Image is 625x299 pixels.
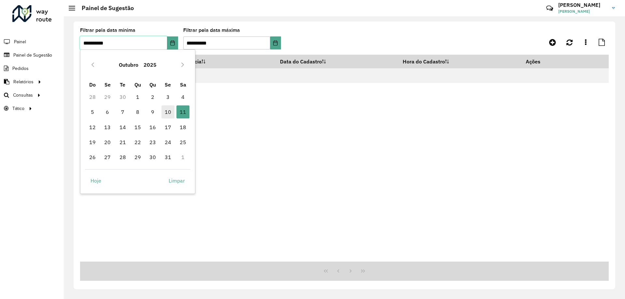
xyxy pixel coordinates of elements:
[543,1,557,15] a: Contato Rápido
[101,105,114,118] span: 6
[157,55,276,68] th: Data de Vigência
[85,89,100,104] td: 28
[558,2,607,8] h3: [PERSON_NAME]
[116,136,129,149] span: 21
[131,121,144,134] span: 15
[176,105,189,118] span: 11
[104,81,111,88] span: Se
[160,120,175,135] td: 17
[131,151,144,164] span: 29
[176,90,189,103] span: 4
[101,151,114,164] span: 27
[175,150,190,165] td: 1
[86,151,99,164] span: 26
[163,174,190,187] button: Limpar
[115,89,130,104] td: 30
[116,151,129,164] span: 28
[176,136,189,149] span: 25
[13,78,34,85] span: Relatórios
[120,81,125,88] span: Te
[115,104,130,119] td: 7
[90,177,101,184] span: Hoje
[130,120,145,135] td: 15
[161,151,174,164] span: 31
[134,81,141,88] span: Qu
[145,135,160,150] td: 23
[86,136,99,149] span: 19
[161,136,174,149] span: 24
[116,105,129,118] span: 7
[14,38,26,45] span: Painel
[115,135,130,150] td: 21
[558,8,607,14] span: [PERSON_NAME]
[116,57,141,73] button: Choose Month
[146,121,159,134] span: 16
[169,177,185,184] span: Limpar
[183,26,240,34] label: Filtrar pela data máxima
[145,104,160,119] td: 9
[175,120,190,135] td: 18
[145,89,160,104] td: 2
[160,104,175,119] td: 10
[85,104,100,119] td: 5
[131,136,144,149] span: 22
[176,121,189,134] span: 18
[100,150,115,165] td: 27
[167,36,178,49] button: Choose Date
[146,90,159,103] span: 2
[86,121,99,134] span: 12
[175,135,190,150] td: 25
[131,90,144,103] span: 1
[177,60,188,70] button: Next Month
[80,26,135,34] label: Filtrar pela data mínima
[160,150,175,165] td: 31
[145,150,160,165] td: 30
[115,150,130,165] td: 28
[85,174,107,187] button: Hoje
[180,81,186,88] span: Sa
[115,120,130,135] td: 14
[100,104,115,119] td: 6
[100,89,115,104] td: 29
[116,121,129,134] span: 14
[13,92,33,99] span: Consultas
[130,89,145,104] td: 1
[146,105,159,118] span: 9
[85,150,100,165] td: 26
[130,135,145,150] td: 22
[100,135,115,150] td: 20
[160,135,175,150] td: 24
[100,120,115,135] td: 13
[276,55,398,68] th: Data do Cadastro
[130,150,145,165] td: 29
[146,136,159,149] span: 23
[398,55,521,68] th: Hora do Cadastro
[131,105,144,118] span: 8
[101,121,114,134] span: 13
[161,121,174,134] span: 17
[145,120,160,135] td: 16
[80,49,195,194] div: Choose Date
[270,36,281,49] button: Choose Date
[101,136,114,149] span: 20
[12,65,29,72] span: Pedidos
[161,90,174,103] span: 3
[146,151,159,164] span: 30
[80,68,609,83] td: Nenhum registro encontrado
[85,120,100,135] td: 12
[521,55,560,68] th: Ações
[130,104,145,119] td: 8
[85,135,100,150] td: 19
[161,105,174,118] span: 10
[89,81,96,88] span: Do
[149,81,156,88] span: Qu
[165,81,171,88] span: Se
[12,105,24,112] span: Tático
[75,5,134,12] h2: Painel de Sugestão
[88,60,98,70] button: Previous Month
[175,89,190,104] td: 4
[13,52,52,59] span: Painel de Sugestão
[86,105,99,118] span: 5
[141,57,159,73] button: Choose Year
